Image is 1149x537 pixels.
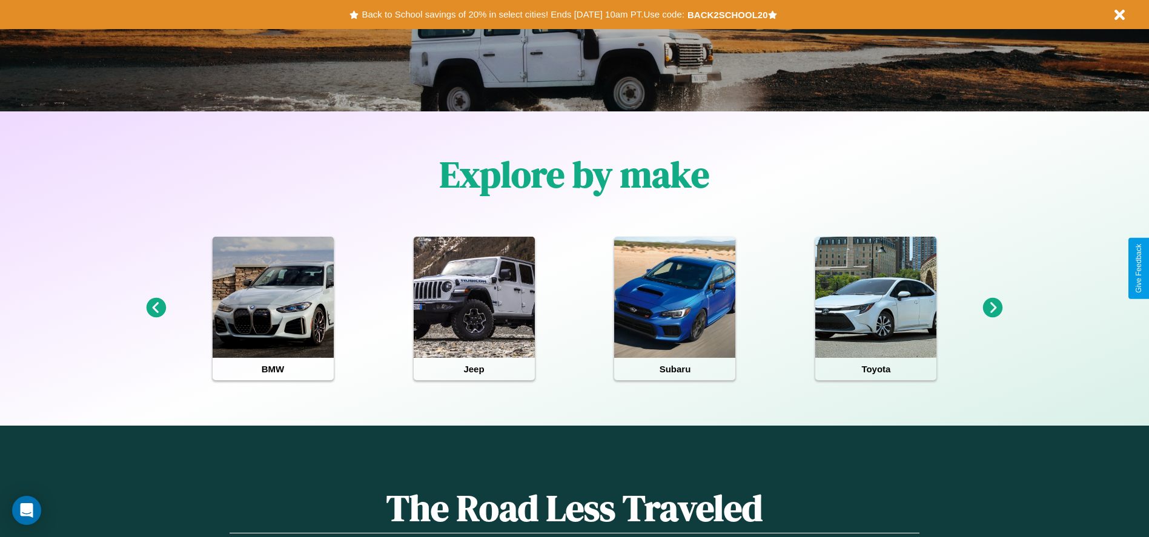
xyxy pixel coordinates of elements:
[359,6,687,23] button: Back to School savings of 20% in select cities! Ends [DATE] 10am PT.Use code:
[230,483,919,533] h1: The Road Less Traveled
[440,150,709,199] h1: Explore by make
[614,358,735,380] h4: Subaru
[815,358,936,380] h4: Toyota
[213,358,334,380] h4: BMW
[12,496,41,525] div: Open Intercom Messenger
[414,358,535,380] h4: Jeep
[687,10,768,20] b: BACK2SCHOOL20
[1134,244,1143,293] div: Give Feedback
